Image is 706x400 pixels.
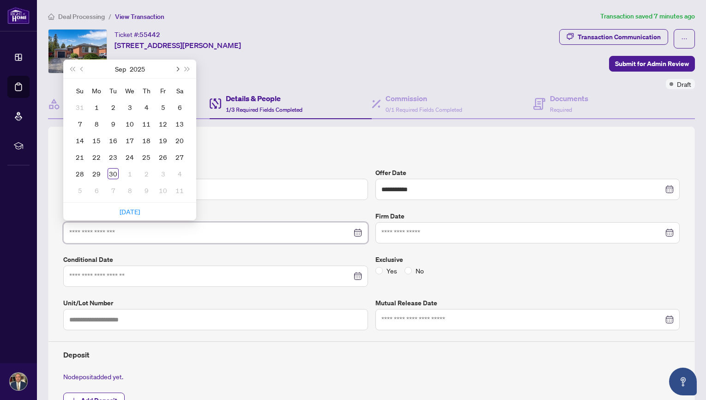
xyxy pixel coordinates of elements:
div: 15 [91,135,102,146]
button: Choose a month [115,60,126,78]
div: 19 [157,135,169,146]
span: 1/3 Required Fields Completed [226,106,302,113]
div: 28 [74,168,85,179]
td: 2025-09-09 [105,115,121,132]
div: 17 [124,135,135,146]
span: 55442 [139,30,160,39]
td: 2025-09-04 [138,99,155,115]
button: Last year (Control + left) [67,60,77,78]
div: 8 [91,118,102,129]
div: 10 [124,118,135,129]
button: Previous month (PageUp) [77,60,87,78]
th: Fr [155,82,171,99]
div: 25 [141,152,152,163]
div: 13 [174,118,185,129]
td: 2025-10-04 [171,165,188,182]
button: Open asap [669,368,697,395]
div: 7 [108,185,119,196]
span: 0/1 Required Fields Completed [386,106,462,113]
td: 2025-09-18 [138,132,155,149]
div: 27 [174,152,185,163]
div: 11 [174,185,185,196]
td: 2025-10-01 [121,165,138,182]
div: 23 [108,152,119,163]
div: 14 [74,135,85,146]
span: No deposit added yet. [63,372,123,381]
th: We [121,82,138,99]
div: 3 [157,168,169,179]
div: Transaction Communication [578,30,661,44]
label: Conditional Date [63,255,368,265]
button: Choose a year [130,60,145,78]
label: Unit/Lot Number [63,298,368,308]
td: 2025-09-14 [72,132,88,149]
span: [STREET_ADDRESS][PERSON_NAME] [115,40,241,51]
td: 2025-09-15 [88,132,105,149]
span: Submit for Admin Review [615,56,689,71]
div: 12 [157,118,169,129]
span: View Transaction [115,12,164,21]
label: Firm Date [375,211,680,221]
label: Sold Price [63,168,368,178]
td: 2025-09-16 [105,132,121,149]
td: 2025-09-23 [105,149,121,165]
h4: Deposit [63,349,680,360]
div: 22 [91,152,102,163]
td: 2025-10-07 [105,182,121,199]
div: 5 [74,185,85,196]
td: 2025-09-24 [121,149,138,165]
td: 2025-09-27 [171,149,188,165]
button: Next year (Control + right) [182,60,193,78]
td: 2025-10-02 [138,165,155,182]
div: 29 [91,168,102,179]
button: Next month (PageDown) [172,60,182,78]
div: 8 [124,185,135,196]
td: 2025-09-29 [88,165,105,182]
td: 2025-09-06 [171,99,188,115]
td: 2025-09-13 [171,115,188,132]
td: 2025-09-02 [105,99,121,115]
div: 5 [157,102,169,113]
td: 2025-09-05 [155,99,171,115]
td: 2025-10-11 [171,182,188,199]
article: Transaction saved 7 minutes ago [600,11,695,22]
img: IMG-40773088_1.jpg [48,30,107,73]
button: Transaction Communication [559,29,668,45]
div: 18 [141,135,152,146]
h4: Details & People [226,93,302,104]
td: 2025-09-20 [171,132,188,149]
div: 7 [74,118,85,129]
td: 2025-09-11 [138,115,155,132]
img: logo [7,7,30,24]
td: 2025-10-08 [121,182,138,199]
td: 2025-09-30 [105,165,121,182]
td: 2025-10-06 [88,182,105,199]
a: [DATE] [120,207,140,216]
td: 2025-09-08 [88,115,105,132]
th: Tu [105,82,121,99]
img: Profile Icon [10,373,27,390]
div: 4 [141,102,152,113]
div: 9 [141,185,152,196]
div: 24 [124,152,135,163]
div: 20 [174,135,185,146]
td: 2025-09-19 [155,132,171,149]
h4: Documents [550,93,588,104]
td: 2025-08-31 [72,99,88,115]
td: 2025-09-28 [72,165,88,182]
td: 2025-09-25 [138,149,155,165]
span: Required [550,106,572,113]
div: 6 [174,102,185,113]
span: Deal Processing [58,12,105,21]
div: 21 [74,152,85,163]
div: 11 [141,118,152,129]
div: 10 [157,185,169,196]
div: 3 [124,102,135,113]
th: Sa [171,82,188,99]
td: 2025-09-22 [88,149,105,165]
td: 2025-09-17 [121,132,138,149]
div: 9 [108,118,119,129]
td: 2025-09-10 [121,115,138,132]
div: 6 [91,185,102,196]
td: 2025-09-03 [121,99,138,115]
